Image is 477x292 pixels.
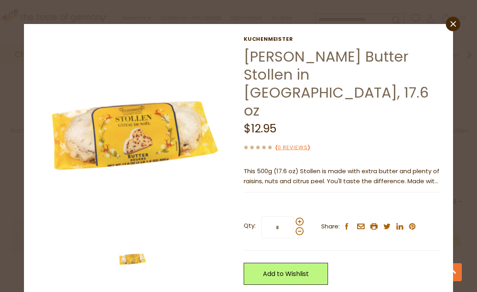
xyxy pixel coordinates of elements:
strong: Qty: [244,221,256,231]
span: ( ) [275,144,310,151]
img: Kuchenmeister Butter Stollen [117,243,149,275]
img: Kuchenmeister Butter Stollen [36,36,234,234]
a: 0 Reviews [278,144,308,152]
span: This 500g (17.6 oz) Stollen is made with extra butter and plenty of raisins, nuts and citrus peel... [244,167,439,215]
a: [PERSON_NAME] Butter Stollen in [GEOGRAPHIC_DATA], 17.6 oz [244,46,429,121]
input: Qty: [261,216,294,238]
a: Add to Wishlist [244,263,328,285]
a: Kuchenmeister [244,36,441,42]
span: Share: [321,222,340,232]
span: $12.95 [244,121,276,136]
